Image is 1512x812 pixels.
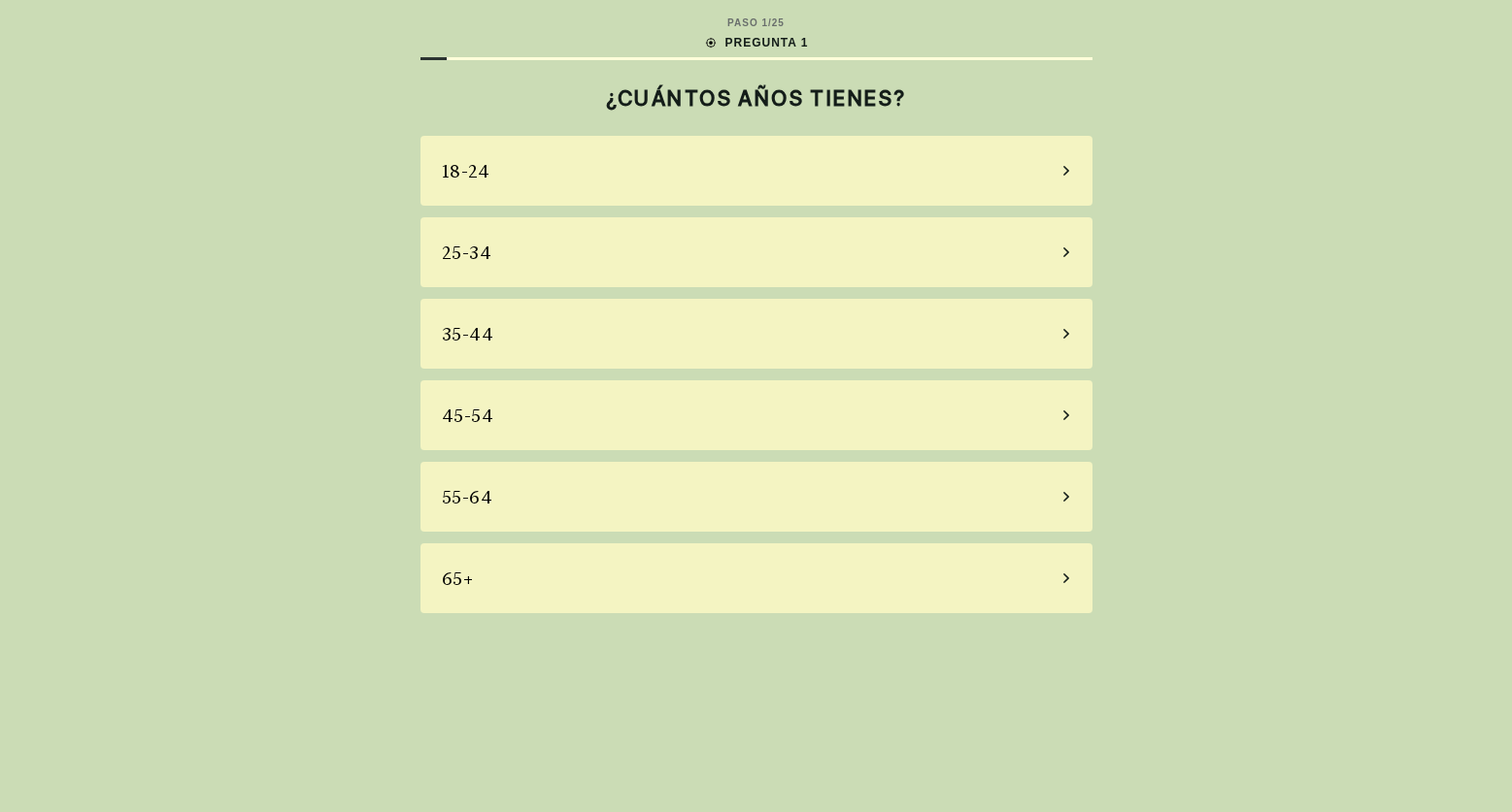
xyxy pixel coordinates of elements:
[442,484,493,510] div: 55-64
[442,240,492,266] div: 25-34
[727,16,785,30] div: PASO 1 / 25
[442,321,494,347] div: 35-44
[442,158,490,184] div: 18-24
[703,34,808,51] div: PREGUNTA 1
[420,85,1092,111] h2: ¿CUÁNTOS AÑOS TIENES?
[442,403,494,429] div: 45-54
[442,566,474,592] div: 65+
